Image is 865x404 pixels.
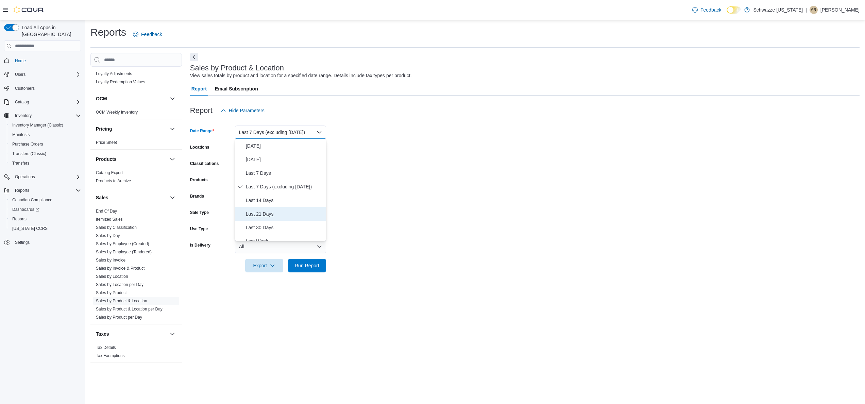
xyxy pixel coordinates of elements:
div: Austin Ronningen [810,6,818,14]
p: | [805,6,807,14]
button: Customers [1,83,84,93]
div: Pricing [90,138,182,149]
a: Reports [10,215,29,223]
span: Sales by Invoice [96,257,125,263]
div: Select listbox [235,139,326,241]
button: Pricing [168,125,176,133]
a: Manifests [10,131,32,139]
label: Sale Type [190,210,209,215]
span: Canadian Compliance [10,196,81,204]
button: Transfers [7,158,84,168]
span: Last 30 Days [246,223,323,232]
span: Loyalty Adjustments [96,71,132,77]
button: Export [245,259,283,272]
a: Purchase Orders [10,140,46,148]
a: Loyalty Redemption Values [96,80,145,84]
a: Sales by Employee (Created) [96,241,149,246]
button: Operations [12,173,38,181]
a: Itemized Sales [96,217,123,222]
button: Hide Parameters [218,104,267,117]
div: Products [90,169,182,188]
button: Manifests [7,130,84,139]
span: Sales by Product per Day [96,315,142,320]
div: Taxes [90,343,182,363]
span: Users [15,72,26,77]
button: Inventory [1,111,84,120]
button: Pricing [96,125,167,132]
span: Email Subscription [215,82,258,96]
span: Manifests [12,132,30,137]
h1: Reports [90,26,126,39]
span: Load All Apps in [GEOGRAPHIC_DATA] [19,24,81,38]
a: Sales by Day [96,233,120,238]
span: Settings [12,238,81,247]
span: Dashboards [10,205,81,214]
span: Canadian Compliance [12,197,52,203]
a: Sales by Invoice [96,258,125,263]
a: End Of Day [96,209,117,214]
span: Feedback [141,31,162,38]
label: Brands [190,193,204,199]
span: Operations [12,173,81,181]
a: Transfers (Classic) [10,150,49,158]
span: Purchase Orders [10,140,81,148]
label: Products [190,177,208,183]
span: Transfers [12,161,29,166]
label: Date Range [190,128,214,134]
button: Reports [12,186,32,195]
a: Sales by Invoice & Product [96,266,145,271]
a: Sales by Product & Location per Day [96,307,163,312]
span: [DATE] [246,142,323,150]
a: Catalog Export [96,170,123,175]
button: Users [1,70,84,79]
button: Users [12,70,28,79]
span: Inventory [12,112,81,120]
button: OCM [96,95,167,102]
span: End Of Day [96,208,117,214]
button: Taxes [168,330,176,338]
div: OCM [90,108,182,119]
a: Sales by Location per Day [96,282,143,287]
a: Feedback [690,3,724,17]
a: Sales by Classification [96,225,137,230]
span: Report [191,82,207,96]
img: Cova [14,6,44,13]
h3: Report [190,106,213,115]
button: Home [1,55,84,65]
span: Sales by Product [96,290,127,296]
a: Price Sheet [96,140,117,145]
a: Transfers [10,159,32,167]
span: Washington CCRS [10,224,81,233]
a: Sales by Employee (Tendered) [96,250,152,254]
div: Loyalty [90,70,182,89]
button: Purchase Orders [7,139,84,149]
span: Transfers [10,159,81,167]
span: Sales by Product & Location [96,298,147,304]
label: Locations [190,145,209,150]
a: Dashboards [10,205,42,214]
h3: Sales by Product & Location [190,64,284,72]
button: Catalog [12,98,32,106]
button: OCM [168,95,176,103]
span: Last 7 Days (excluding [DATE]) [246,183,323,191]
button: Sales [96,194,167,201]
a: Feedback [130,28,165,41]
span: Reports [10,215,81,223]
span: Catalog [12,98,81,106]
button: Operations [1,172,84,182]
span: Reports [12,216,27,222]
input: Dark Mode [727,6,741,14]
a: Dashboards [7,205,84,214]
span: Inventory Manager (Classic) [10,121,81,129]
div: View sales totals by product and location for a specified date range. Details include tax types p... [190,72,412,79]
span: Run Report [295,262,319,269]
button: Run Report [288,259,326,272]
a: Settings [12,238,32,247]
span: Inventory [15,113,32,118]
button: Products [96,156,167,163]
